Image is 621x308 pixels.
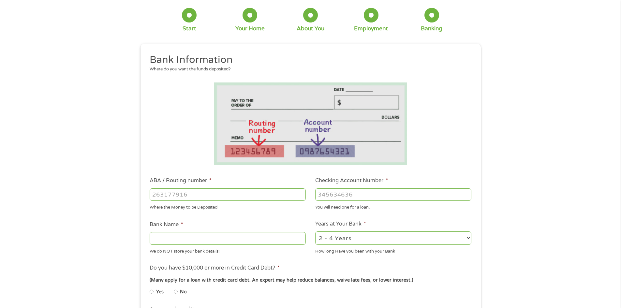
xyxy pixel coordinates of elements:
[315,246,471,255] div: How long Have you been with your Bank
[156,288,164,296] label: Yes
[150,221,183,228] label: Bank Name
[150,66,466,73] div: Where do you want the funds deposited?
[235,25,265,32] div: Your Home
[180,288,187,296] label: No
[315,188,471,201] input: 345634636
[315,221,366,227] label: Years at Your Bank
[150,177,212,184] label: ABA / Routing number
[150,265,280,271] label: Do you have $10,000 or more in Credit Card Debt?
[183,25,196,32] div: Start
[354,25,388,32] div: Employment
[150,277,471,284] div: (Many apply for a loan with credit card debt. An expert may help reduce balances, waive late fees...
[421,25,442,32] div: Banking
[315,202,471,211] div: You will need one for a loan.
[214,82,407,165] img: Routing number location
[150,188,306,201] input: 263177916
[150,202,306,211] div: Where the Money to be Deposited
[150,53,466,66] h2: Bank Information
[315,177,388,184] label: Checking Account Number
[150,246,306,255] div: We do NOT store your bank details!
[297,25,324,32] div: About You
